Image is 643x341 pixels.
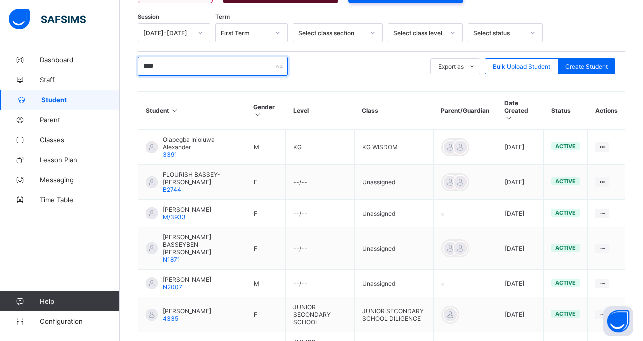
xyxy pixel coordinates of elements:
td: [DATE] [497,200,544,227]
span: Parent [40,116,120,124]
span: [PERSON_NAME] [163,206,211,213]
td: --/-- [286,227,355,270]
span: active [555,143,576,150]
td: Unassigned [354,200,433,227]
span: N1871 [163,256,180,263]
span: Help [40,297,119,305]
span: Create Student [565,63,608,70]
span: Lesson Plan [40,156,120,164]
button: Open asap [603,306,633,336]
span: 4335 [163,315,178,322]
td: KG WISDOM [354,130,433,165]
span: Student [41,96,120,104]
td: [DATE] [497,297,544,332]
td: M [246,270,285,297]
span: N2007 [163,283,182,291]
th: Actions [588,92,625,130]
th: Level [286,92,355,130]
span: Classes [40,136,120,144]
span: active [555,209,576,216]
span: Export as [438,63,464,70]
span: Staff [40,76,120,84]
th: Date Created [497,92,544,130]
td: Unassigned [354,227,433,270]
td: F [246,297,285,332]
td: --/-- [286,165,355,200]
td: F [246,200,285,227]
span: M/3933 [163,213,186,221]
td: F [246,227,285,270]
td: F [246,165,285,200]
span: Time Table [40,196,120,204]
span: active [555,310,576,317]
div: First Term [221,29,269,37]
span: active [555,279,576,286]
div: Select class section [298,29,364,37]
th: Status [544,92,588,130]
td: --/-- [286,270,355,297]
td: M [246,130,285,165]
span: Bulk Upload Student [493,63,550,70]
span: Messaging [40,176,120,184]
span: Dashboard [40,56,120,64]
td: KG [286,130,355,165]
span: Configuration [40,317,119,325]
td: JUNIOR SECONDARY SCHOOL [286,297,355,332]
td: [DATE] [497,130,544,165]
div: [DATE]-[DATE] [143,29,192,37]
td: [DATE] [497,270,544,297]
span: [PERSON_NAME] [163,276,211,283]
span: [PERSON_NAME] BASSEYBEN [PERSON_NAME] [163,233,238,256]
span: [PERSON_NAME] [163,307,211,315]
span: Term [215,13,230,20]
td: Unassigned [354,165,433,200]
td: Unassigned [354,270,433,297]
th: Class [354,92,433,130]
i: Sort in Ascending Order [504,114,513,122]
img: safsims [9,9,86,30]
td: --/-- [286,200,355,227]
span: active [555,178,576,185]
th: Gender [246,92,285,130]
div: Select class level [393,29,444,37]
span: FLOURISH BASSEY-[PERSON_NAME] [163,171,238,186]
i: Sort in Ascending Order [171,107,179,114]
th: Student [138,92,246,130]
i: Sort in Ascending Order [253,111,262,118]
span: 3391 [163,151,177,158]
span: active [555,244,576,251]
th: Parent/Guardian [433,92,497,130]
span: Session [138,13,159,20]
div: Select status [473,29,524,37]
span: B2744 [163,186,181,193]
span: Olapegba Inioluwa Alexander [163,136,238,151]
td: JUNIOR SECONDARY SCHOOL DILIGENCE [354,297,433,332]
td: [DATE] [497,227,544,270]
td: [DATE] [497,165,544,200]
